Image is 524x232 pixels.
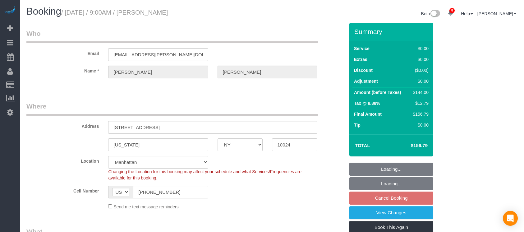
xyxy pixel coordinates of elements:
div: $144.00 [411,89,429,95]
input: Email [108,48,208,61]
label: Extras [354,56,367,63]
label: Amount (before Taxes) [354,89,401,95]
img: New interface [430,10,440,18]
div: $0.00 [411,78,429,84]
legend: Who [26,29,318,43]
strong: Total [355,143,370,148]
input: Zip Code [272,138,317,151]
input: First Name [108,66,208,78]
label: Tax @ 8.88% [354,100,380,106]
a: Help [461,11,473,16]
div: Open Intercom Messenger [503,211,518,226]
label: Tip [354,122,361,128]
a: 8 [444,6,457,20]
input: Cell Number [133,186,208,198]
label: Address [22,121,103,129]
a: View Changes [349,206,433,219]
div: $0.00 [411,56,429,63]
label: Email [22,48,103,57]
div: $0.00 [411,122,429,128]
small: / [DATE] / 9:00AM / [PERSON_NAME] [61,9,168,16]
label: Adjustment [354,78,378,84]
a: [PERSON_NAME] [477,11,516,16]
label: Service [354,45,370,52]
a: Beta [421,11,440,16]
legend: Where [26,102,318,116]
h3: Summary [354,28,430,35]
input: City [108,138,208,151]
h4: $156.79 [392,143,428,148]
div: ($0.00) [411,67,429,73]
div: $12.79 [411,100,429,106]
span: Booking [26,6,61,17]
label: Cell Number [22,186,103,194]
label: Name * [22,66,103,74]
label: Final Amount [354,111,382,117]
label: Location [22,156,103,164]
span: 8 [449,8,455,13]
div: $0.00 [411,45,429,52]
img: Automaid Logo [4,6,16,15]
span: Changing the Location for this booking may affect your schedule and what Services/Frequencies are... [108,169,301,180]
span: Send me text message reminders [113,204,178,209]
input: Last Name [218,66,317,78]
div: $156.79 [411,111,429,117]
label: Discount [354,67,373,73]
